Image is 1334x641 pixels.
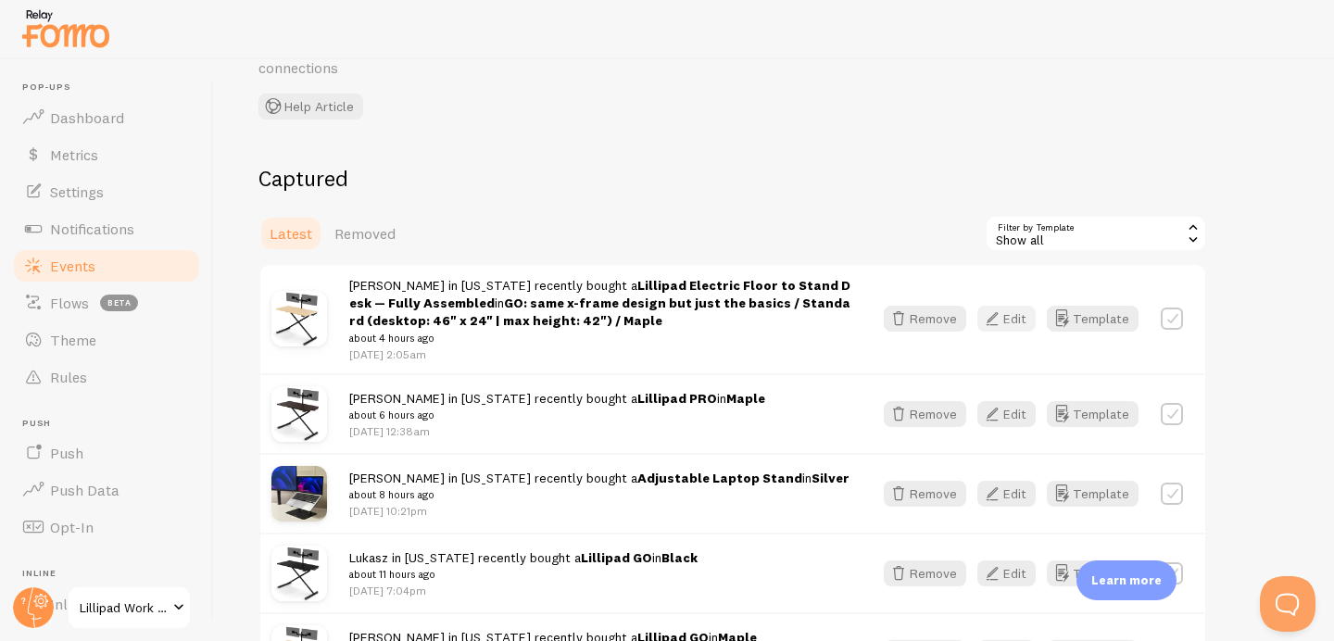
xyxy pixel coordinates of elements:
span: [PERSON_NAME] in [US_STATE] recently bought a in [349,277,850,346]
small: about 4 hours ago [349,330,850,346]
small: about 8 hours ago [349,486,849,503]
p: [DATE] 12:38am [349,423,765,439]
p: [DATE] 10:21pm [349,503,849,519]
a: Theme [11,321,202,358]
iframe: Help Scout Beacon - Open [1260,576,1315,632]
button: Remove [884,481,966,507]
span: Settings [50,182,104,201]
span: Lillipad Work Solutions [80,597,168,619]
a: Edit [977,481,1047,507]
a: Edit [977,560,1047,586]
img: Lillipad42Oak1.jpg [271,386,327,442]
a: Edit [977,401,1047,427]
button: Edit [977,401,1036,427]
p: Learn more [1091,572,1162,589]
small: about 6 hours ago [349,407,765,423]
span: Push Data [50,481,120,499]
span: Theme [50,331,96,349]
a: Metrics [11,136,202,173]
button: Template [1047,306,1139,332]
a: Lillipad GO [581,549,652,566]
span: Dashboard [50,108,124,127]
a: Notifications [11,210,202,247]
a: Push [11,434,202,471]
span: Events [50,257,95,275]
p: [DATE] 7:04pm [349,583,698,598]
span: [PERSON_NAME] in [US_STATE] recently bought a in [349,390,765,424]
a: Opt-In [11,509,202,546]
button: Edit [977,560,1036,586]
span: Push [22,418,202,430]
button: Help Article [258,94,363,119]
small: about 11 hours ago [349,566,698,583]
span: Notifications [50,220,134,238]
img: Lillipad42Black1.jpg [271,546,327,601]
span: Pop-ups [22,82,202,94]
a: Flows beta [11,284,202,321]
span: Push [50,444,83,462]
div: Learn more [1076,560,1177,600]
span: Latest [270,224,312,243]
button: Edit [977,481,1036,507]
a: Lillipad Electric Floor to Stand Desk — Fully Assembled [349,277,850,311]
a: Lillipad Work Solutions [67,585,192,630]
button: Template [1047,481,1139,507]
button: Remove [884,560,966,586]
button: Remove [884,306,966,332]
h2: Captured [258,164,1207,193]
img: fomo-relay-logo-orange.svg [19,5,112,52]
span: Inline [22,568,202,580]
span: [PERSON_NAME] in [US_STATE] recently bought a in [349,470,849,504]
a: Push Data [11,471,202,509]
a: Removed [323,215,407,252]
span: Removed [334,224,396,243]
button: Remove [884,401,966,427]
img: Lillipadlaptopstand_small.jpg [271,466,327,522]
span: beta [100,295,138,311]
span: Rules [50,368,87,386]
strong: Black [661,549,698,566]
a: Settings [11,173,202,210]
span: Opt-In [50,518,94,536]
strong: Silver [812,470,849,486]
strong: GO: same x-frame design but just the basics / Standard (desktop: 46" x 24" | max height: 42") / M... [349,295,850,329]
p: [DATE] 2:05am [349,346,850,362]
button: Template [1047,560,1139,586]
button: Template [1047,401,1139,427]
span: Flows [50,294,89,312]
a: Rules [11,358,202,396]
button: Edit [977,306,1036,332]
strong: Maple [726,390,765,407]
a: Edit [977,306,1047,332]
div: Show all [985,215,1207,252]
span: Lukasz in [US_STATE] recently bought a in [349,549,698,584]
img: Lillipad42Maple1.jpg [271,291,327,346]
a: Adjustable Laptop Stand [637,470,802,486]
a: Latest [258,215,323,252]
a: Events [11,247,202,284]
span: Metrics [50,145,98,164]
a: Dashboard [11,99,202,136]
a: Lillipad PRO [637,390,717,407]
